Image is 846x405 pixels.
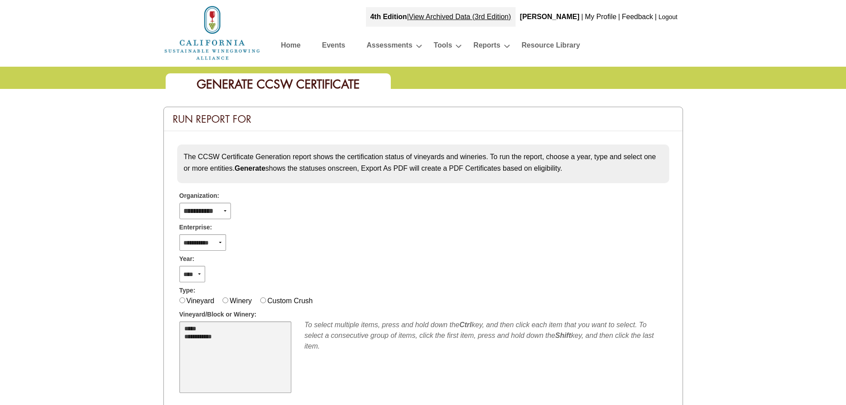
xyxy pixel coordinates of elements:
div: | [654,7,658,27]
img: logo_cswa2x.png [163,4,261,61]
a: Reports [473,39,500,55]
a: My Profile [585,13,616,20]
label: Vineyard [187,297,214,305]
div: | [580,7,584,27]
b: [PERSON_NAME] [520,13,580,20]
a: Home [163,28,261,36]
label: Winery [230,297,252,305]
div: To select multiple items, press and hold down the key, and then click each item that you want to ... [305,320,667,352]
div: | [366,7,516,27]
p: The CCSW Certificate Generation report shows the certification status of vineyards and wineries. ... [184,151,663,174]
span: Organization: [179,191,219,200]
span: Generate CCSW Certificate [197,76,360,92]
a: Events [322,39,345,55]
span: Enterprise: [179,223,212,232]
a: Tools [434,39,452,55]
div: Run Report For [164,107,683,131]
span: Type: [179,286,195,295]
a: Feedback [622,13,653,20]
a: Assessments [366,39,412,55]
strong: 4th Edition [370,13,407,20]
a: Resource Library [522,39,580,55]
label: Custom Crush [267,297,313,305]
div: | [617,7,621,27]
strong: Generate [234,164,265,172]
span: Vineyard/Block or Winery: [179,310,257,319]
a: Home [281,39,301,55]
a: Logout [659,13,678,20]
b: Ctrl [459,321,472,329]
a: View Archived Data (3rd Edition) [409,13,511,20]
span: Year: [179,254,195,264]
b: Shift [555,332,571,339]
